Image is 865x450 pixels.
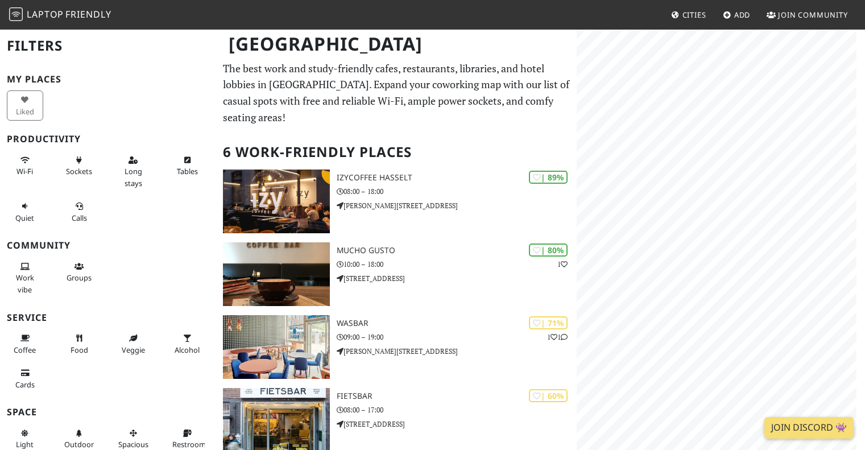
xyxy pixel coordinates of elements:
[122,345,145,355] span: Veggie
[169,329,205,359] button: Alcohol
[337,173,577,183] h3: IzyCoffee Hasselt
[16,439,34,449] span: Natural light
[7,257,43,299] button: Work vibe
[15,379,35,390] span: Credit cards
[337,186,577,197] p: 08:00 – 18:00
[220,28,574,60] h1: [GEOGRAPHIC_DATA]
[337,419,577,430] p: [STREET_ADDRESS]
[9,7,23,21] img: LaptopFriendly
[529,171,568,184] div: | 89%
[7,74,209,85] h3: My Places
[764,417,854,439] a: Join Discord 👾
[67,273,92,283] span: Group tables
[7,197,43,227] button: Quiet
[223,135,570,170] h2: 6 Work-Friendly Places
[15,213,34,223] span: Quiet
[61,197,97,227] button: Calls
[7,28,209,63] h2: Filters
[169,151,205,181] button: Tables
[72,213,87,223] span: Video/audio calls
[337,246,577,255] h3: Mucho Gusto
[734,10,751,20] span: Add
[529,243,568,257] div: | 80%
[547,332,568,342] p: 1 1
[337,200,577,211] p: [PERSON_NAME][STREET_ADDRESS]
[9,5,111,25] a: LaptopFriendly LaptopFriendly
[61,329,97,359] button: Food
[172,439,206,449] span: Restroom
[223,60,570,126] p: The best work and study-friendly cafes, restaurants, libraries, and hotel lobbies in [GEOGRAPHIC_...
[557,259,568,270] p: 1
[64,439,94,449] span: Outdoor area
[115,151,151,192] button: Long stays
[223,170,329,233] img: IzyCoffee Hasselt
[337,346,577,357] p: [PERSON_NAME][STREET_ADDRESS]
[216,170,577,233] a: IzyCoffee Hasselt | 89% IzyCoffee Hasselt 08:00 – 18:00 [PERSON_NAME][STREET_ADDRESS]
[177,166,198,176] span: Work-friendly tables
[778,10,848,20] span: Join Community
[7,134,209,145] h3: Productivity
[125,166,142,188] span: Long stays
[337,332,577,342] p: 09:00 – 19:00
[175,345,200,355] span: Alcohol
[529,316,568,329] div: | 71%
[118,439,148,449] span: Spacious
[529,389,568,402] div: | 60%
[7,151,43,181] button: Wi-Fi
[71,345,88,355] span: Food
[682,10,706,20] span: Cities
[667,5,711,25] a: Cities
[16,273,34,294] span: People working
[216,315,577,379] a: WASBAR | 71% 11 WASBAR 09:00 – 19:00 [PERSON_NAME][STREET_ADDRESS]
[16,166,33,176] span: Stable Wi-Fi
[762,5,852,25] a: Join Community
[337,391,577,401] h3: Fietsbar
[14,345,36,355] span: Coffee
[7,329,43,359] button: Coffee
[61,151,97,181] button: Sockets
[61,257,97,287] button: Groups
[7,312,209,323] h3: Service
[7,240,209,251] h3: Community
[27,8,64,20] span: Laptop
[337,273,577,284] p: [STREET_ADDRESS]
[7,364,43,394] button: Cards
[223,242,329,306] img: Mucho Gusto
[216,242,577,306] a: Mucho Gusto | 80% 1 Mucho Gusto 10:00 – 18:00 [STREET_ADDRESS]
[66,166,92,176] span: Power sockets
[65,8,111,20] span: Friendly
[7,407,209,418] h3: Space
[337,259,577,270] p: 10:00 – 18:00
[718,5,755,25] a: Add
[115,329,151,359] button: Veggie
[223,315,329,379] img: WASBAR
[337,319,577,328] h3: WASBAR
[337,404,577,415] p: 08:00 – 17:00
